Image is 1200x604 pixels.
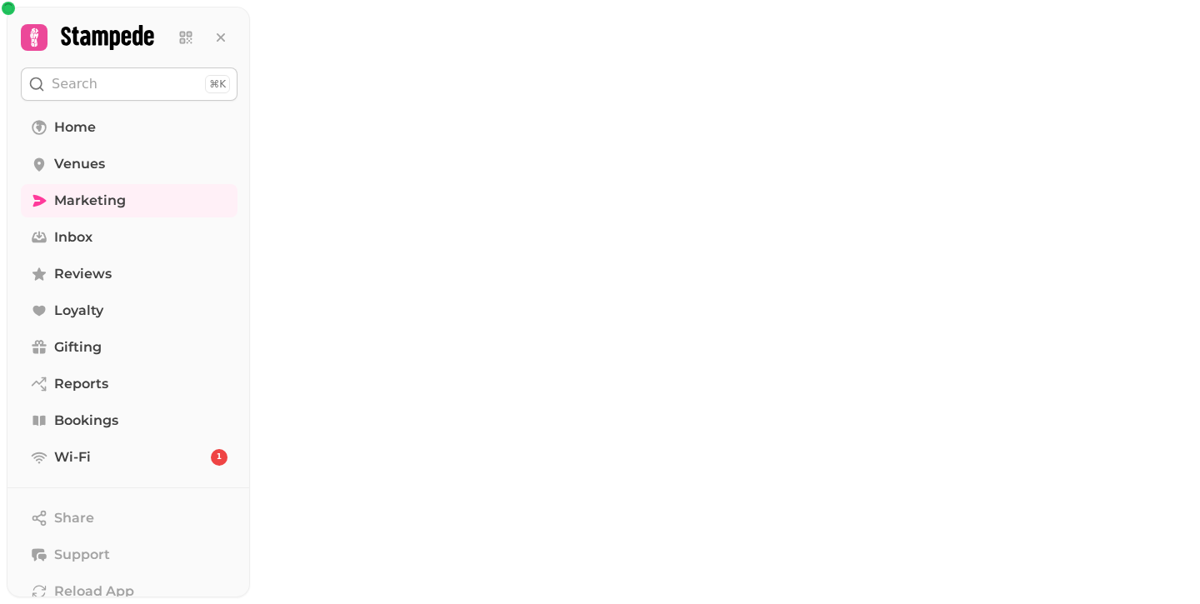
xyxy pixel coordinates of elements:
span: Home [54,117,96,137]
span: Loyalty [54,301,103,321]
span: Marketing [54,191,126,211]
span: Support [54,545,110,565]
span: Share [54,508,94,528]
span: Reload App [54,582,134,602]
div: ⌘K [205,75,230,93]
a: Reports [21,367,237,401]
span: Inbox [54,227,92,247]
button: Search⌘K [21,67,237,101]
a: Wi-Fi1 [21,441,237,474]
a: Inbox [21,221,237,254]
button: Share [21,502,237,535]
span: 1 [217,452,222,463]
span: Venues [54,154,105,174]
a: Marketing [21,184,237,217]
button: Support [21,538,237,572]
span: Gifting [54,337,102,357]
span: Bookings [54,411,118,431]
span: Reviews [54,264,112,284]
a: Reviews [21,257,237,291]
a: Bookings [21,404,237,437]
a: Loyalty [21,294,237,327]
a: Gifting [21,331,237,364]
span: Reports [54,374,108,394]
p: Search [52,74,97,94]
span: Wi-Fi [54,447,91,467]
a: Home [21,111,237,144]
a: Venues [21,147,237,181]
